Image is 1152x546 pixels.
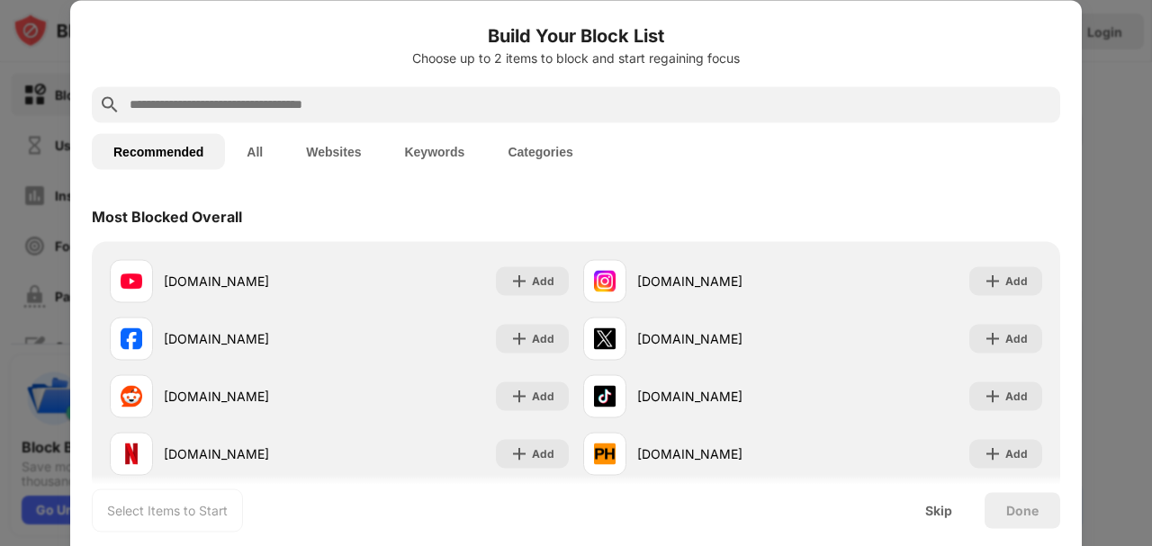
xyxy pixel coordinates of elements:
[1005,272,1028,290] div: Add
[1005,329,1028,347] div: Add
[92,22,1060,49] h6: Build Your Block List
[594,270,616,291] img: favicons
[284,133,382,169] button: Websites
[925,503,952,517] div: Skip
[382,133,486,169] button: Keywords
[594,327,616,349] img: favicons
[121,327,142,349] img: favicons
[164,329,339,348] div: [DOMAIN_NAME]
[1006,503,1039,517] div: Done
[637,444,813,463] div: [DOMAIN_NAME]
[486,133,594,169] button: Categories
[532,329,554,347] div: Add
[225,133,284,169] button: All
[637,272,813,291] div: [DOMAIN_NAME]
[107,501,228,519] div: Select Items to Start
[92,207,242,225] div: Most Blocked Overall
[532,387,554,405] div: Add
[99,94,121,115] img: search.svg
[637,329,813,348] div: [DOMAIN_NAME]
[121,270,142,291] img: favicons
[164,444,339,463] div: [DOMAIN_NAME]
[121,443,142,464] img: favicons
[92,50,1060,65] div: Choose up to 2 items to block and start regaining focus
[1005,387,1028,405] div: Add
[532,272,554,290] div: Add
[164,272,339,291] div: [DOMAIN_NAME]
[92,133,225,169] button: Recommended
[121,385,142,407] img: favicons
[532,444,554,462] div: Add
[1005,444,1028,462] div: Add
[637,387,813,406] div: [DOMAIN_NAME]
[594,443,616,464] img: favicons
[594,385,616,407] img: favicons
[164,387,339,406] div: [DOMAIN_NAME]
